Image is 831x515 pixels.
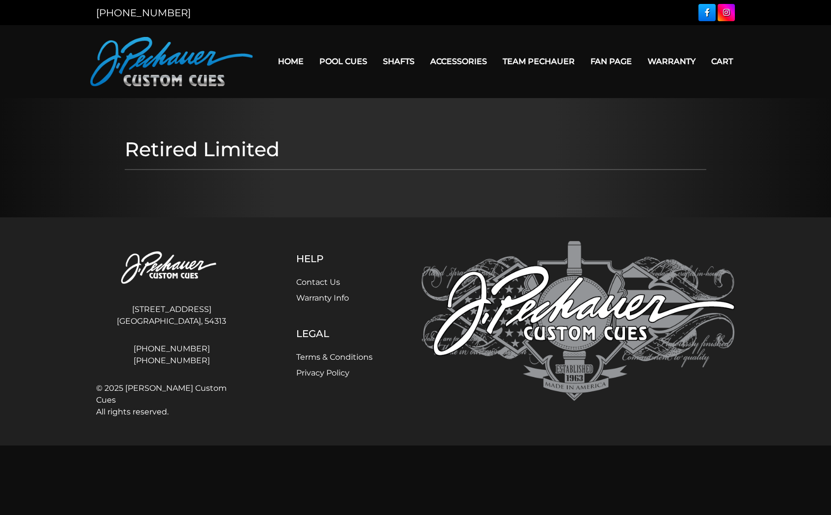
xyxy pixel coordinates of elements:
[270,49,312,74] a: Home
[96,300,247,331] address: [STREET_ADDRESS] [GEOGRAPHIC_DATA], 54313
[375,49,422,74] a: Shafts
[421,241,735,401] img: Pechauer Custom Cues
[422,49,495,74] a: Accessories
[296,277,340,287] a: Contact Us
[495,49,583,74] a: Team Pechauer
[703,49,741,74] a: Cart
[296,368,349,378] a: Privacy Policy
[96,7,191,19] a: [PHONE_NUMBER]
[583,49,640,74] a: Fan Page
[96,343,247,355] a: [PHONE_NUMBER]
[296,352,373,362] a: Terms & Conditions
[96,355,247,367] a: [PHONE_NUMBER]
[90,37,253,86] img: Pechauer Custom Cues
[296,328,373,340] h5: Legal
[96,241,247,296] img: Pechauer Custom Cues
[296,293,349,303] a: Warranty Info
[96,382,247,418] span: © 2025 [PERSON_NAME] Custom Cues All rights reserved.
[312,49,375,74] a: Pool Cues
[296,253,373,265] h5: Help
[125,137,706,161] h1: Retired Limited
[640,49,703,74] a: Warranty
